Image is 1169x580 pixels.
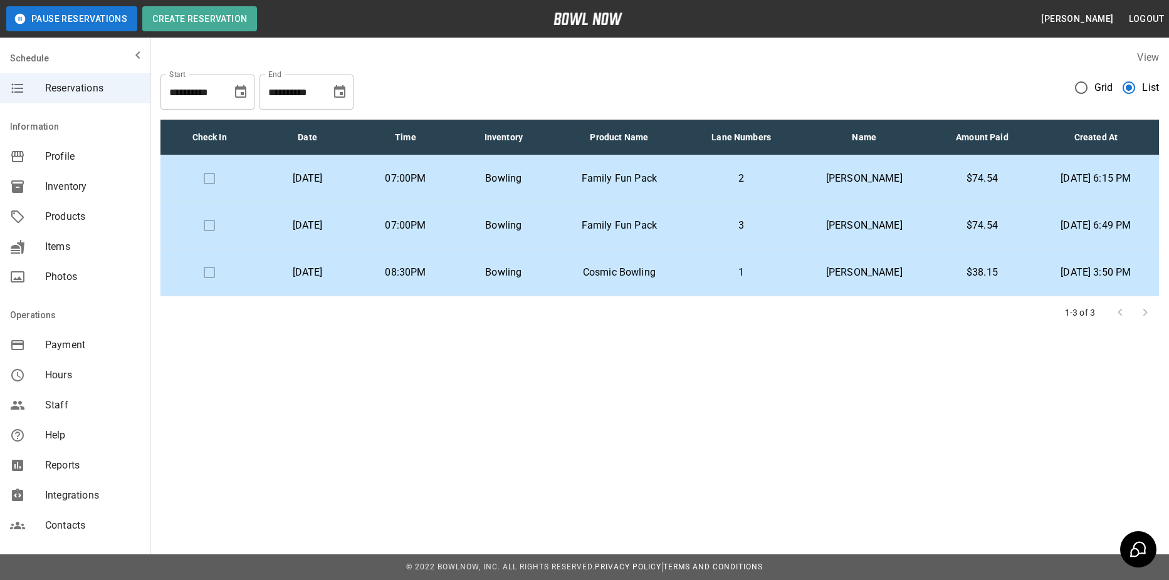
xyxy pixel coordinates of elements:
span: Items [45,239,140,254]
th: Created At [1033,120,1159,155]
p: [PERSON_NAME] [807,218,921,233]
p: [PERSON_NAME] [807,265,921,280]
span: Reservations [45,81,140,96]
span: Staff [45,398,140,413]
p: $74.54 [941,218,1023,233]
p: Bowling [464,218,542,233]
p: Bowling [464,171,542,186]
p: [PERSON_NAME] [807,171,921,186]
button: Choose date, selected date is Nov 3, 2025 [327,80,352,105]
button: Choose date, selected date is Oct 3, 2025 [228,80,253,105]
p: 3 [696,218,787,233]
span: Help [45,428,140,443]
p: 07:00PM [367,218,444,233]
button: Logout [1124,8,1169,31]
p: [DATE] [268,171,346,186]
p: Cosmic Bowling [563,265,676,280]
p: [DATE] 6:49 PM [1043,218,1149,233]
span: Payment [45,338,140,353]
p: 1-3 of 3 [1065,306,1095,319]
p: [DATE] [268,265,346,280]
p: Family Fun Pack [563,171,676,186]
p: 07:00PM [367,171,444,186]
p: 2 [696,171,787,186]
th: Lane Numbers [686,120,797,155]
p: Bowling [464,265,542,280]
span: Hours [45,368,140,383]
th: Inventory [454,120,552,155]
th: Date [258,120,356,155]
th: Name [797,120,931,155]
button: Pause Reservations [6,6,137,31]
span: Reports [45,458,140,473]
p: Family Fun Pack [563,218,676,233]
button: [PERSON_NAME] [1036,8,1118,31]
th: Check In [160,120,258,155]
span: List [1142,80,1159,95]
span: © 2022 BowlNow, Inc. All Rights Reserved. [406,562,595,571]
img: logo [553,13,622,25]
button: Create Reservation [142,6,257,31]
p: $74.54 [941,171,1023,186]
th: Time [357,120,454,155]
span: Inventory [45,179,140,194]
span: Integrations [45,488,140,503]
th: Amount Paid [931,120,1033,155]
span: Profile [45,149,140,164]
p: [DATE] 6:15 PM [1043,171,1149,186]
th: Product Name [553,120,686,155]
span: Contacts [45,518,140,533]
p: $38.15 [941,265,1023,280]
p: 1 [696,265,787,280]
span: Products [45,209,140,224]
span: Photos [45,269,140,284]
a: Privacy Policy [595,562,661,571]
a: Terms and Conditions [663,562,763,571]
label: View [1137,51,1159,63]
p: [DATE] [268,218,346,233]
p: [DATE] 3:50 PM [1043,265,1149,280]
span: Grid [1094,80,1113,95]
p: 08:30PM [367,265,444,280]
